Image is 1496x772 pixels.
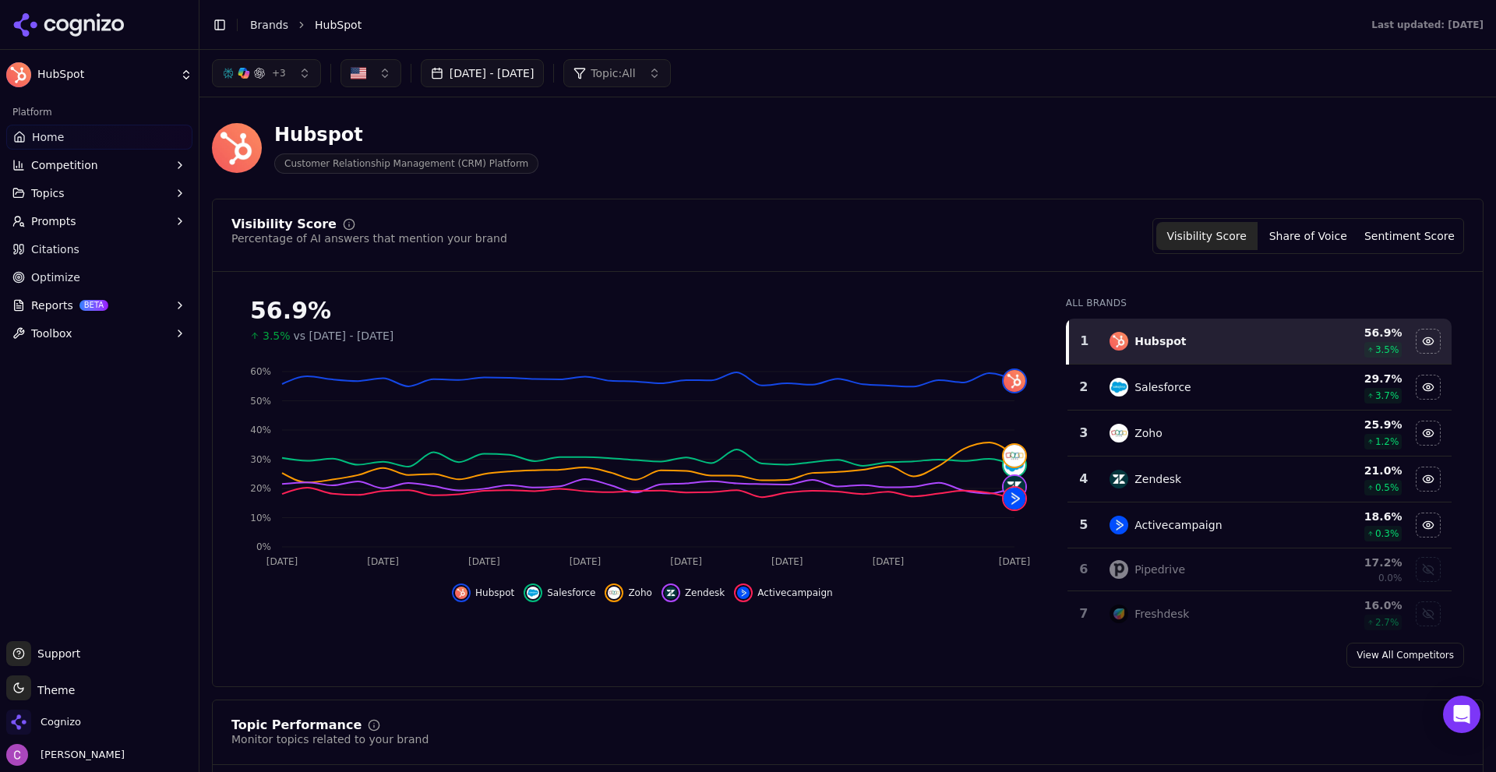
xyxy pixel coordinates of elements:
nav: breadcrumb [250,17,1340,33]
tspan: 20% [250,483,271,494]
button: Open user button [6,744,125,766]
button: ReportsBETA [6,293,192,318]
span: 3.5% [263,328,291,344]
div: Percentage of AI answers that mention your brand [231,231,507,246]
img: hubspot [1004,370,1025,392]
div: All Brands [1066,297,1452,309]
div: 2 [1074,378,1095,397]
span: + 3 [272,67,286,79]
img: Chris Abouraad [6,744,28,766]
button: [DATE] - [DATE] [421,59,545,87]
img: Cognizo [6,710,31,735]
tspan: [DATE] [670,556,702,567]
span: Citations [31,241,79,257]
span: vs [DATE] - [DATE] [294,328,394,344]
div: Hubspot [1134,333,1186,349]
div: 3 [1074,424,1095,442]
button: Hide hubspot data [1416,329,1441,354]
div: Freshdesk [1134,606,1189,622]
tspan: [DATE] [873,556,905,567]
img: activecampaign [1110,516,1128,534]
div: 17.2 % [1302,555,1402,570]
span: [PERSON_NAME] [34,748,125,762]
div: 21.0 % [1302,463,1402,478]
span: Zendesk [685,587,725,599]
button: Show pipedrive data [1416,557,1441,582]
span: BETA [79,300,108,311]
button: Open organization switcher [6,710,81,735]
img: freshdesk [1110,605,1128,623]
div: 56.9% [250,297,1035,325]
span: Home [32,129,64,145]
span: 0.3 % [1375,527,1399,540]
tr: 3zohoZoho25.9%1.2%Hide zoho data [1067,411,1452,457]
img: activecampaign [737,587,750,599]
button: Toolbox [6,321,192,346]
div: 6 [1074,560,1095,579]
tspan: 0% [256,541,271,552]
img: pipedrive [1110,560,1128,579]
tspan: 50% [250,396,271,407]
div: Last updated: [DATE] [1371,19,1484,31]
div: Visibility Score [231,218,337,231]
button: Hide zoho data [605,583,652,602]
div: Activecampaign [1134,517,1222,533]
button: Hide zoho data [1416,421,1441,446]
div: 56.9 % [1302,325,1402,340]
a: Optimize [6,265,192,290]
button: Visibility Score [1156,222,1258,250]
span: 3.5 % [1375,344,1399,356]
span: Zoho [628,587,652,599]
div: 16.0 % [1302,598,1402,613]
span: Reports [31,298,73,313]
span: Optimize [31,270,80,285]
tr: 5activecampaignActivecampaign18.6%0.3%Hide activecampaign data [1067,502,1452,548]
button: Hide activecampaign data [1416,513,1441,538]
tspan: 30% [250,454,271,465]
div: Zendesk [1134,471,1181,487]
button: Hide zendesk data [662,583,725,602]
div: Open Intercom Messenger [1443,696,1480,733]
img: zendesk [1004,476,1025,498]
tr: 4zendeskZendesk21.0%0.5%Hide zendesk data [1067,457,1452,502]
button: Show freshdesk data [1416,601,1441,626]
div: Zoho [1134,425,1163,441]
button: Share of Voice [1258,222,1359,250]
div: 25.9 % [1302,417,1402,432]
tr: 6pipedrivePipedrive17.2%0.0%Show pipedrive data [1067,548,1452,591]
tspan: 60% [250,366,271,377]
img: activecampaign [1004,488,1025,509]
div: 29.7 % [1302,371,1402,386]
div: Topic Performance [231,719,362,731]
tspan: [DATE] [999,556,1031,567]
span: 0.0% [1378,572,1402,584]
span: Customer Relationship Management (CRM) Platform [274,153,538,174]
img: HubSpot [6,62,31,87]
span: Hubspot [475,587,514,599]
button: Prompts [6,209,192,234]
button: Hide activecampaign data [734,583,832,602]
img: hubspot [455,587,467,599]
img: salesforce [1110,378,1128,397]
a: Citations [6,237,192,262]
div: 7 [1074,605,1095,623]
img: zendesk [665,587,677,599]
span: Salesforce [547,587,595,599]
tspan: [DATE] [570,556,602,567]
div: 1 [1075,332,1095,351]
button: Competition [6,153,192,178]
tspan: [DATE] [771,556,803,567]
tspan: [DATE] [367,556,399,567]
div: Monitor topics related to your brand [231,731,429,747]
img: United States [351,65,366,81]
span: 3.7 % [1375,390,1399,402]
tr: 1hubspotHubspot56.9%3.5%Hide hubspot data [1067,319,1452,365]
span: Theme [31,684,75,696]
tr: 2salesforceSalesforce29.7%3.7%Hide salesforce data [1067,365,1452,411]
tspan: 10% [250,513,271,523]
div: 4 [1074,470,1095,488]
span: Topics [31,185,65,201]
tspan: [DATE] [468,556,500,567]
button: Hide salesforce data [524,583,595,602]
span: Topic: All [591,65,635,81]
